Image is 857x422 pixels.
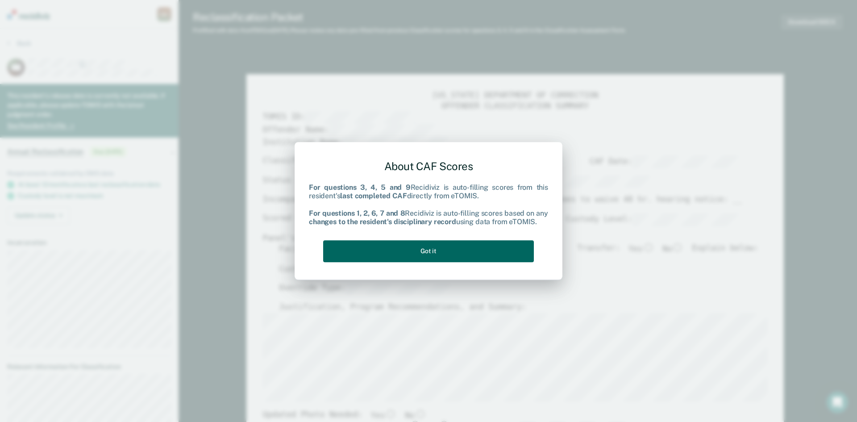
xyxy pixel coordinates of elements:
b: changes to the resident's disciplinary record [309,217,456,226]
b: For questions 1, 2, 6, 7 and 8 [309,209,405,217]
div: About CAF Scores [309,153,548,180]
button: Got it [323,240,534,262]
b: last completed CAF [340,192,407,201]
b: For questions 3, 4, 5 and 9 [309,184,411,192]
div: Recidiviz is auto-filling scores from this resident's directly from eTOMIS. Recidiviz is auto-fil... [309,184,548,226]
